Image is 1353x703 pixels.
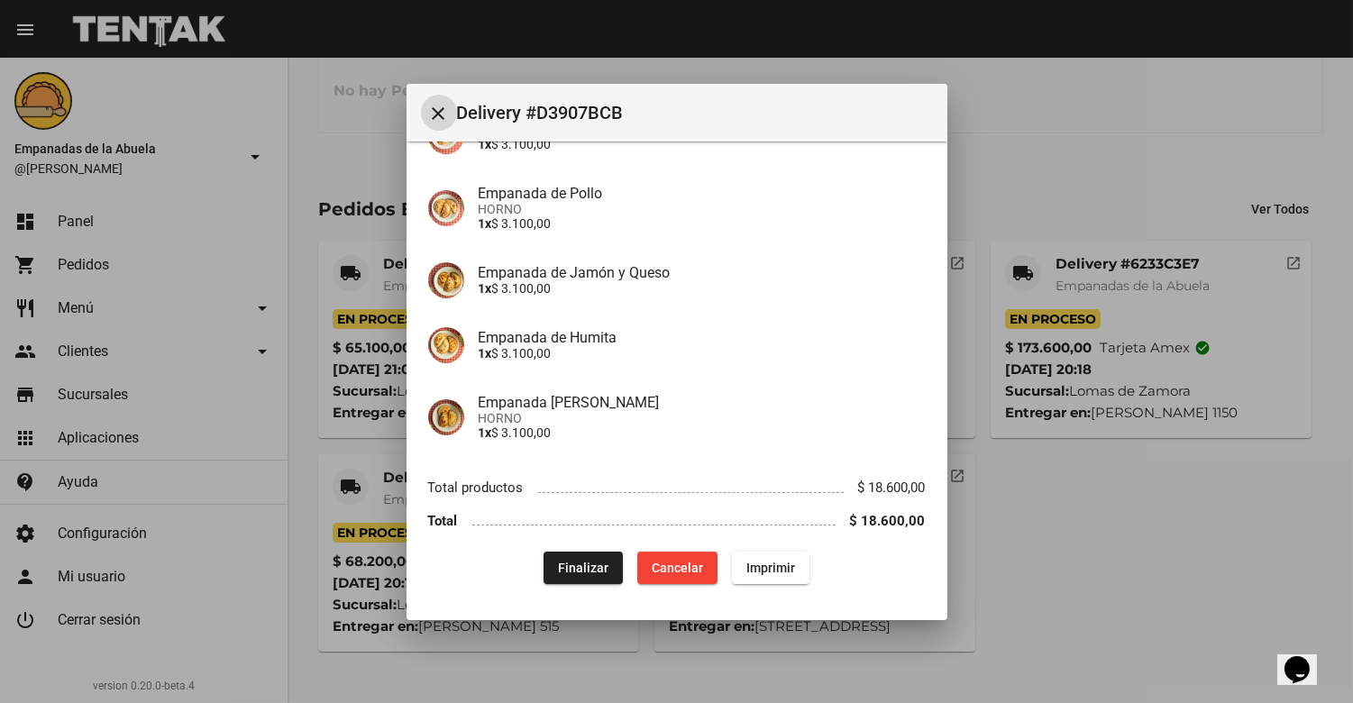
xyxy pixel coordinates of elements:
[479,329,926,346] h4: Empanada de Humita
[746,561,795,575] span: Imprimir
[428,504,926,537] li: Total $ 18.600,00
[428,471,926,505] li: Total productos $ 18.600,00
[479,216,926,231] p: $ 3.100,00
[428,103,450,124] mat-icon: Cerrar
[479,425,926,440] p: $ 3.100,00
[457,98,933,127] span: Delivery #D3907BCB
[479,137,926,151] p: $ 3.100,00
[428,327,464,363] img: 75ad1656-f1a0-4b68-b603-a72d084c9c4d.jpg
[479,411,926,425] span: HORNO
[637,552,718,584] button: Cancelar
[652,561,703,575] span: Cancelar
[479,216,492,231] b: 1x
[479,185,926,202] h4: Empanada de Pollo
[558,561,608,575] span: Finalizar
[479,394,926,411] h4: Empanada [PERSON_NAME]
[479,346,492,361] b: 1x
[479,137,492,151] b: 1x
[428,262,464,298] img: 72c15bfb-ac41-4ae4-a4f2-82349035ab42.jpg
[479,346,926,361] p: $ 3.100,00
[479,281,492,296] b: 1x
[479,281,926,296] p: $ 3.100,00
[479,264,926,281] h4: Empanada de Jamón y Queso
[421,95,457,131] button: Cerrar
[544,552,623,584] button: Finalizar
[428,399,464,435] img: f753fea7-0f09-41b3-9a9e-ddb84fc3b359.jpg
[428,190,464,226] img: 10349b5f-e677-4e10-aec3-c36b893dfd64.jpg
[1277,631,1335,685] iframe: chat widget
[479,425,492,440] b: 1x
[479,202,926,216] span: HORNO
[732,552,809,584] button: Imprimir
